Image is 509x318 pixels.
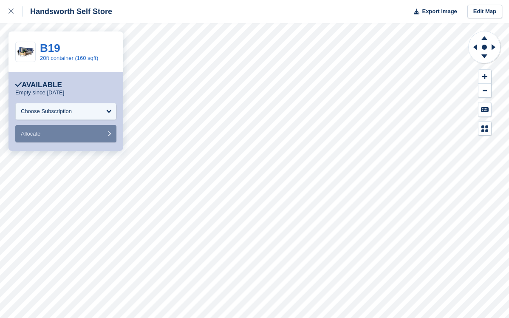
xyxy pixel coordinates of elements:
[21,107,72,116] div: Choose Subscription
[40,55,98,61] a: 20ft container (160 sqft)
[478,84,491,98] button: Zoom Out
[15,81,62,89] div: Available
[478,122,491,136] button: Map Legend
[16,45,35,60] img: 20-ft-container.jpg
[15,125,116,142] button: Allocate
[21,131,40,137] span: Allocate
[15,89,64,96] p: Empty since [DATE]
[409,5,457,19] button: Export Image
[422,7,457,16] span: Export Image
[467,5,502,19] a: Edit Map
[478,102,491,116] button: Keyboard Shortcuts
[478,70,491,84] button: Zoom In
[23,6,112,17] div: Handsworth Self Store
[40,42,60,54] a: B19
